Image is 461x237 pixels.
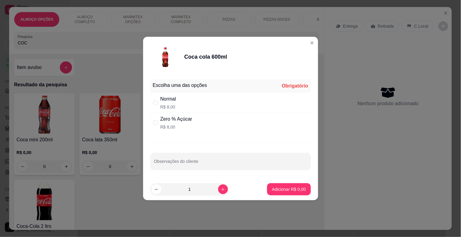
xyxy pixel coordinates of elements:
[282,82,308,90] div: Obrigatório
[160,124,192,130] p: R$ 8,00
[160,115,192,123] div: Zero % Açúcar
[154,161,307,167] input: Observações do cliente
[272,186,306,192] p: Adicionar R$ 0,00
[160,95,176,103] div: Normal
[184,53,227,61] div: Coca cola 600ml
[218,184,228,194] button: increase-product-quantity
[267,183,311,195] button: Adicionar R$ 0,00
[153,82,207,89] div: Escolha uma das opções
[160,104,176,110] p: R$ 8,00
[152,184,161,194] button: decrease-product-quantity
[150,42,181,72] img: product-image
[307,38,317,48] button: Close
